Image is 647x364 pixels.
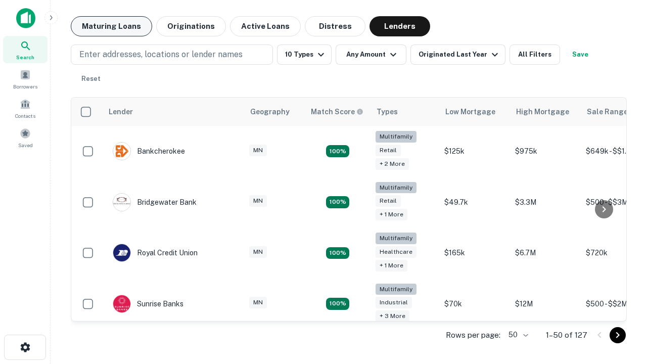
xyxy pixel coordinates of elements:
[249,195,267,207] div: MN
[446,329,500,341] p: Rows per page:
[439,227,510,279] td: $165k
[3,124,48,151] a: Saved
[156,16,226,36] button: Originations
[439,177,510,228] td: $49.7k
[3,95,48,122] a: Contacts
[113,244,130,261] img: picture
[510,279,581,330] td: $12M
[244,98,305,126] th: Geography
[311,106,361,117] h6: Match Score
[113,295,130,312] img: picture
[510,126,581,177] td: $975k
[113,142,185,160] div: Bankcherokee
[510,227,581,279] td: $6.7M
[277,44,332,65] button: 10 Types
[326,247,349,259] div: Matching Properties: 18, hasApolloMatch: undefined
[113,244,198,262] div: Royal Credit Union
[376,182,417,194] div: Multifamily
[377,106,398,118] div: Types
[16,8,35,28] img: capitalize-icon.png
[439,126,510,177] td: $125k
[109,106,133,118] div: Lender
[504,328,530,342] div: 50
[249,246,267,258] div: MN
[516,106,569,118] div: High Mortgage
[336,44,406,65] button: Any Amount
[15,112,35,120] span: Contacts
[564,44,596,65] button: Save your search to get updates of matches that match your search criteria.
[3,65,48,93] a: Borrowers
[326,196,349,208] div: Matching Properties: 25, hasApolloMatch: undefined
[113,193,197,211] div: Bridgewater Bank
[376,284,417,295] div: Multifamily
[113,143,130,160] img: picture
[419,49,501,61] div: Originated Last Year
[249,145,267,156] div: MN
[376,297,412,308] div: Industrial
[79,49,243,61] p: Enter addresses, locations or lender names
[326,298,349,310] div: Matching Properties: 27, hasApolloMatch: undefined
[13,82,37,90] span: Borrowers
[510,177,581,228] td: $3.3M
[439,279,510,330] td: $70k
[71,16,152,36] button: Maturing Loans
[18,141,33,149] span: Saved
[250,106,290,118] div: Geography
[439,98,510,126] th: Low Mortgage
[305,16,365,36] button: Distress
[376,131,417,143] div: Multifamily
[376,246,417,258] div: Healthcare
[410,44,505,65] button: Originated Last Year
[326,145,349,157] div: Matching Properties: 27, hasApolloMatch: undefined
[371,98,439,126] th: Types
[113,295,183,313] div: Sunrise Banks
[376,260,407,271] div: + 1 more
[546,329,587,341] p: 1–50 of 127
[311,106,363,117] div: Capitalize uses an advanced AI algorithm to match your search with the best lender. The match sco...
[510,44,560,65] button: All Filters
[369,16,430,36] button: Lenders
[16,53,34,61] span: Search
[230,16,301,36] button: Active Loans
[376,195,401,207] div: Retail
[376,209,407,220] div: + 1 more
[596,251,647,299] iframe: Chat Widget
[3,36,48,63] a: Search
[376,145,401,156] div: Retail
[376,158,409,170] div: + 2 more
[103,98,244,126] th: Lender
[249,297,267,308] div: MN
[510,98,581,126] th: High Mortgage
[71,44,273,65] button: Enter addresses, locations or lender names
[376,233,417,244] div: Multifamily
[113,194,130,211] img: picture
[305,98,371,126] th: Capitalize uses an advanced AI algorithm to match your search with the best lender. The match sco...
[587,106,628,118] div: Sale Range
[610,327,626,343] button: Go to next page
[75,69,107,89] button: Reset
[376,310,409,322] div: + 3 more
[445,106,495,118] div: Low Mortgage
